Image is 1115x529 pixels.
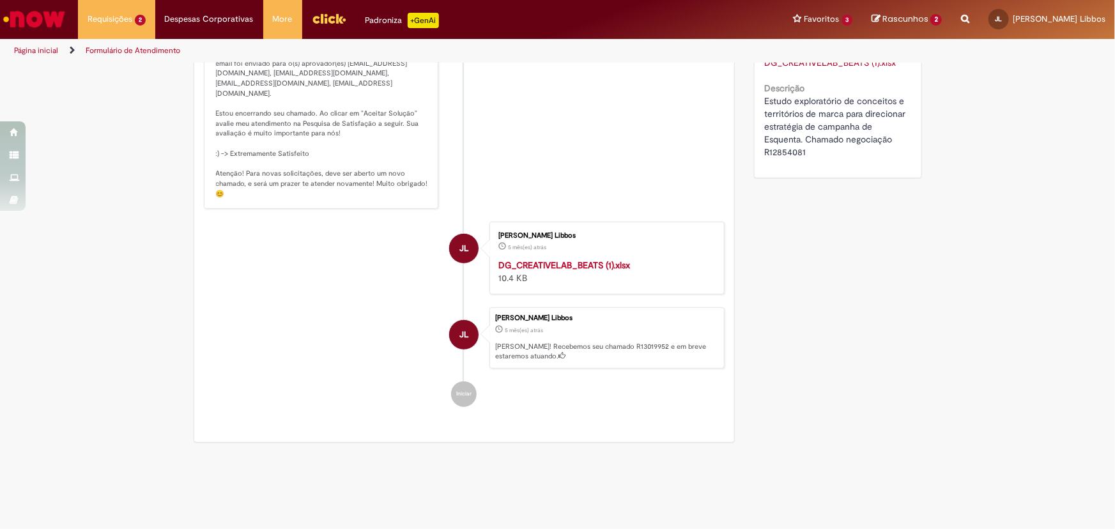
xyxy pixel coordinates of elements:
[204,307,725,369] li: Jullie Gromann Libbos
[842,15,853,26] span: 3
[804,13,840,26] span: Favoritos
[764,82,804,94] b: Descrição
[508,243,546,251] span: 5 mês(es) atrás
[996,15,1003,23] span: JL
[449,234,479,263] div: Jullie Gromann Libbos
[930,14,942,26] span: 2
[495,342,718,362] p: [PERSON_NAME]! Recebemos seu chamado R13019952 e em breve estaremos atuando.
[498,232,711,240] div: [PERSON_NAME] Libbos
[88,13,132,26] span: Requisições
[449,320,479,349] div: Jullie Gromann Libbos
[498,259,630,271] a: DG_CREATIVELAB_BEATS (1).xlsx
[505,326,543,334] span: 5 mês(es) atrás
[872,13,942,26] a: Rascunhos
[14,45,58,56] a: Página inicial
[498,259,711,284] div: 10.4 KB
[165,13,254,26] span: Despesas Corporativas
[882,13,928,25] span: Rascunhos
[459,233,468,264] span: JL
[10,39,734,63] ul: Trilhas de página
[312,9,346,28] img: click_logo_yellow_360x200.png
[273,13,293,26] span: More
[1,6,67,32] img: ServiceNow
[495,314,718,322] div: [PERSON_NAME] Libbos
[764,95,908,158] span: Estudo exploratório de conceitos e territórios de marca para direcionar estratégia de campanha de...
[505,326,543,334] time: 09/05/2025 10:54:01
[86,45,180,56] a: Formulário de Atendimento
[135,15,146,26] span: 2
[508,243,546,251] time: 09/05/2025 10:52:17
[365,13,439,28] div: Padroniza
[1013,13,1105,24] span: [PERSON_NAME] Libbos
[408,13,439,28] p: +GenAi
[764,57,896,68] a: Download de DG_CREATIVELAB_BEATS (1).xlsx
[459,319,468,350] span: JL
